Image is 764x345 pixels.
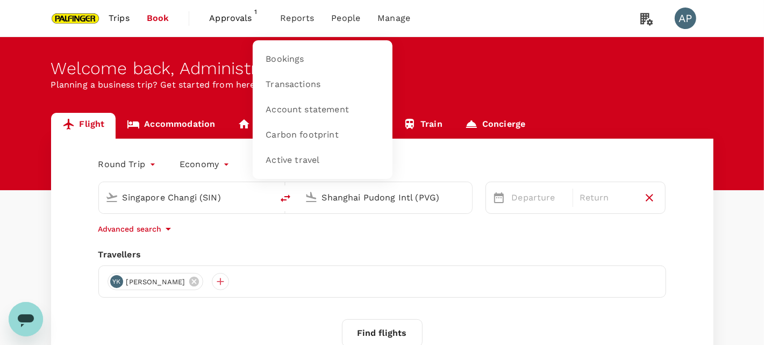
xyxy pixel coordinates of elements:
span: Book [147,12,169,25]
a: Transactions [259,72,386,97]
button: Open [465,196,467,198]
div: Round Trip [98,156,159,173]
span: Transactions [266,78,320,91]
a: Carbon footprint [259,123,386,148]
a: Active travel [259,148,386,173]
p: Departure [512,191,566,204]
span: Reports [280,12,314,25]
button: Advanced search [98,222,175,235]
div: Economy [180,156,232,173]
div: YK[PERSON_NAME] [108,273,204,290]
a: Account statement [259,97,386,123]
iframe: Button to launch messaging window [9,302,43,336]
div: Travellers [98,248,666,261]
span: Bookings [266,53,304,66]
p: Advanced search [98,224,162,234]
a: Bookings [259,47,386,72]
a: Train [392,113,454,139]
span: [PERSON_NAME] [120,277,192,287]
a: Flight [51,113,116,139]
span: Approvals [209,12,263,25]
img: Palfinger Asia Pacific Pte Ltd [51,6,101,30]
p: Return [580,191,634,204]
div: Welcome back , Administrator . [51,59,713,78]
div: YK [110,275,123,288]
span: People [331,12,360,25]
span: Active travel [266,154,319,167]
span: Trips [109,12,130,25]
span: 1 [250,6,261,17]
a: Concierge [454,113,537,139]
span: Account statement [266,104,349,116]
button: Open [265,196,267,198]
button: delete [273,185,298,211]
input: Going to [322,189,449,206]
span: Carbon footprint [266,129,338,141]
a: Accommodation [116,113,226,139]
p: Planning a business trip? Get started from here. [51,78,713,91]
input: Depart from [123,189,250,206]
span: Manage [377,12,410,25]
a: Long stay [226,113,309,139]
div: AP [675,8,696,29]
